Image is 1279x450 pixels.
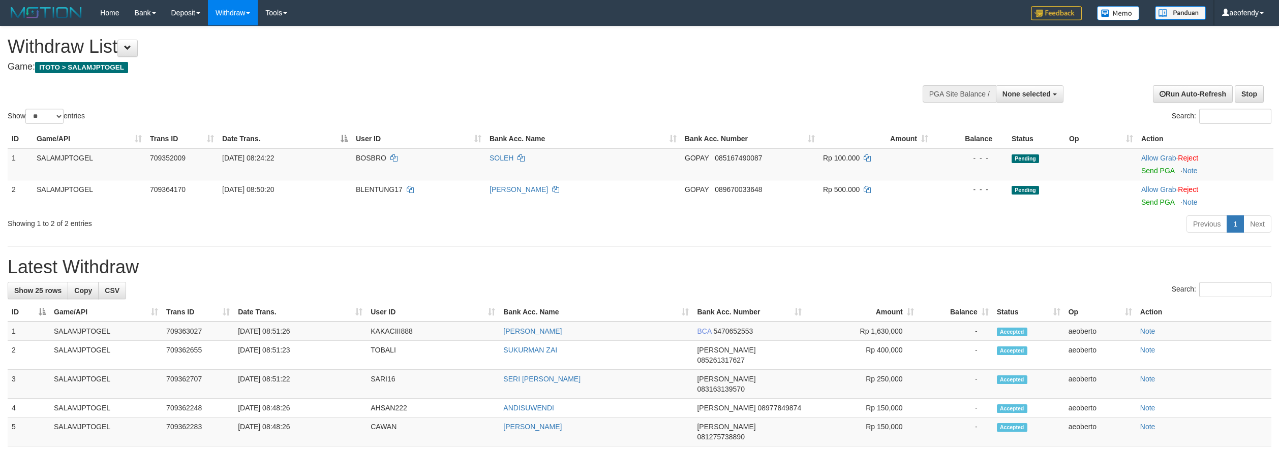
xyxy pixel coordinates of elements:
[352,130,485,148] th: User ID: activate to sort column ascending
[697,404,755,412] span: [PERSON_NAME]
[8,370,50,399] td: 3
[997,404,1027,413] span: Accepted
[50,303,162,322] th: Game/API: activate to sort column ascending
[74,286,92,295] span: Copy
[485,130,681,148] th: Bank Acc. Name: activate to sort column ascending
[25,109,64,124] select: Showentries
[8,148,33,180] td: 1
[1031,6,1082,20] img: Feedback.jpg
[1141,154,1176,162] a: Allow Grab
[693,303,805,322] th: Bank Acc. Number: activate to sort column ascending
[918,399,993,417] td: -
[1012,154,1039,163] span: Pending
[8,62,842,72] h4: Game:
[1140,375,1155,383] a: Note
[697,423,755,431] span: [PERSON_NAME]
[1140,327,1155,335] a: Note
[806,370,918,399] td: Rp 250,000
[33,130,146,148] th: Game/API: activate to sort column ascending
[68,282,99,299] a: Copy
[697,433,744,441] span: Copy 081275738890 to clipboard
[1140,404,1155,412] a: Note
[8,417,50,446] td: 5
[356,185,403,194] span: BLENTUNG17
[918,322,993,341] td: -
[367,322,499,341] td: KAKACIII888
[146,130,218,148] th: Trans ID: activate to sort column ascending
[681,130,819,148] th: Bank Acc. Number: activate to sort column ascending
[1137,130,1273,148] th: Action
[1065,130,1137,148] th: Op: activate to sort column ascending
[8,303,50,322] th: ID: activate to sort column descending
[1199,282,1271,297] input: Search:
[697,375,755,383] span: [PERSON_NAME]
[1064,341,1136,370] td: aeoberto
[918,303,993,322] th: Balance: activate to sort column ascending
[819,130,932,148] th: Amount: activate to sort column ascending
[162,399,234,417] td: 709362248
[150,185,186,194] span: 709364170
[1178,185,1198,194] a: Reject
[50,322,162,341] td: SALAMJPTOGEL
[367,417,499,446] td: CAWAN
[222,185,274,194] span: [DATE] 08:50:20
[218,130,352,148] th: Date Trans.: activate to sort column descending
[8,130,33,148] th: ID
[713,327,753,335] span: Copy 5470652553 to clipboard
[1141,167,1174,175] a: Send PGA
[697,327,711,335] span: BCA
[98,282,126,299] a: CSV
[8,214,525,229] div: Showing 1 to 2 of 2 entries
[50,370,162,399] td: SALAMJPTOGEL
[356,154,386,162] span: BOSBRO
[1199,109,1271,124] input: Search:
[33,148,146,180] td: SALAMJPTOGEL
[823,185,860,194] span: Rp 500.000
[997,328,1027,336] span: Accepted
[823,154,860,162] span: Rp 100.000
[758,404,802,412] span: Copy 08977849874 to clipboard
[8,180,33,211] td: 2
[806,399,918,417] td: Rp 150,000
[490,185,548,194] a: [PERSON_NAME]
[806,341,918,370] td: Rp 400,000
[918,417,993,446] td: -
[162,341,234,370] td: 709362655
[932,130,1008,148] th: Balance
[923,85,996,103] div: PGA Site Balance /
[1172,282,1271,297] label: Search:
[1235,85,1264,103] a: Stop
[685,185,709,194] span: GOPAY
[1141,154,1178,162] span: ·
[503,404,554,412] a: ANDISUWENDI
[234,341,367,370] td: [DATE] 08:51:23
[234,370,367,399] td: [DATE] 08:51:22
[1064,399,1136,417] td: aeoberto
[234,417,367,446] td: [DATE] 08:48:26
[1064,370,1136,399] td: aeoberto
[997,423,1027,432] span: Accepted
[8,322,50,341] td: 1
[162,303,234,322] th: Trans ID: activate to sort column ascending
[1141,185,1178,194] span: ·
[918,370,993,399] td: -
[1140,346,1155,354] a: Note
[1012,186,1039,195] span: Pending
[1136,303,1271,322] th: Action
[234,303,367,322] th: Date Trans.: activate to sort column ascending
[1141,198,1174,206] a: Send PGA
[162,370,234,399] td: 709362707
[918,341,993,370] td: -
[1155,6,1206,20] img: panduan.png
[806,322,918,341] td: Rp 1,630,000
[1227,215,1244,233] a: 1
[1137,180,1273,211] td: ·
[234,399,367,417] td: [DATE] 08:48:26
[1182,198,1198,206] a: Note
[367,399,499,417] td: AHSAN222
[490,154,513,162] a: SOLEH
[50,417,162,446] td: SALAMJPTOGEL
[162,322,234,341] td: 709363027
[697,356,744,364] span: Copy 085261317627 to clipboard
[222,154,274,162] span: [DATE] 08:24:22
